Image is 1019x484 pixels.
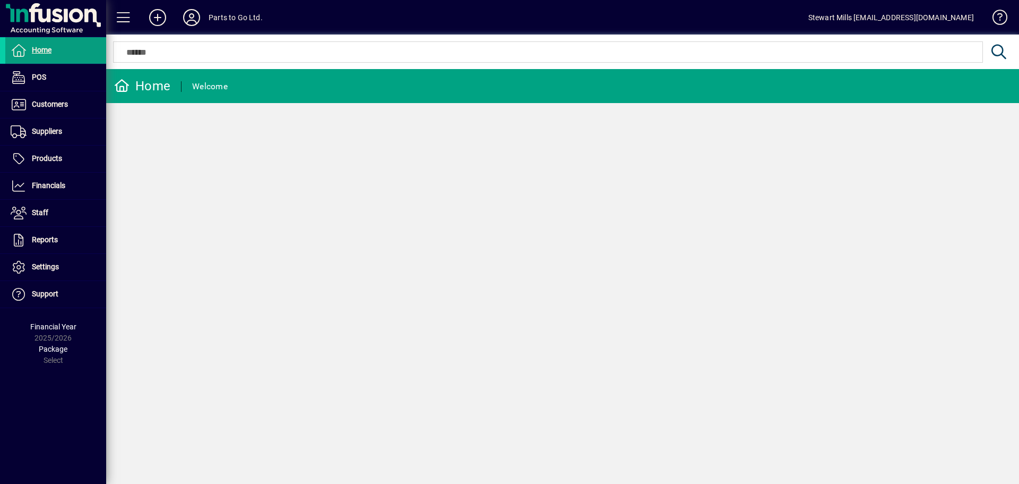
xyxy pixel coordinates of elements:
[30,322,76,331] span: Financial Year
[5,173,106,199] a: Financials
[32,127,62,135] span: Suppliers
[32,235,58,244] span: Reports
[5,146,106,172] a: Products
[32,208,48,217] span: Staff
[5,227,106,253] a: Reports
[5,91,106,118] a: Customers
[5,254,106,281] a: Settings
[32,100,68,108] span: Customers
[808,9,974,26] div: Stewart Mills [EMAIL_ADDRESS][DOMAIN_NAME]
[5,64,106,91] a: POS
[209,9,263,26] div: Parts to Go Ltd.
[32,262,59,271] span: Settings
[32,154,62,163] span: Products
[192,78,228,95] div: Welcome
[32,73,46,81] span: POS
[985,2,1006,37] a: Knowledge Base
[175,8,209,27] button: Profile
[32,290,58,298] span: Support
[5,118,106,145] a: Suppliers
[39,345,67,353] span: Package
[32,46,51,54] span: Home
[5,200,106,226] a: Staff
[141,8,175,27] button: Add
[5,281,106,308] a: Support
[114,78,170,95] div: Home
[32,181,65,190] span: Financials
